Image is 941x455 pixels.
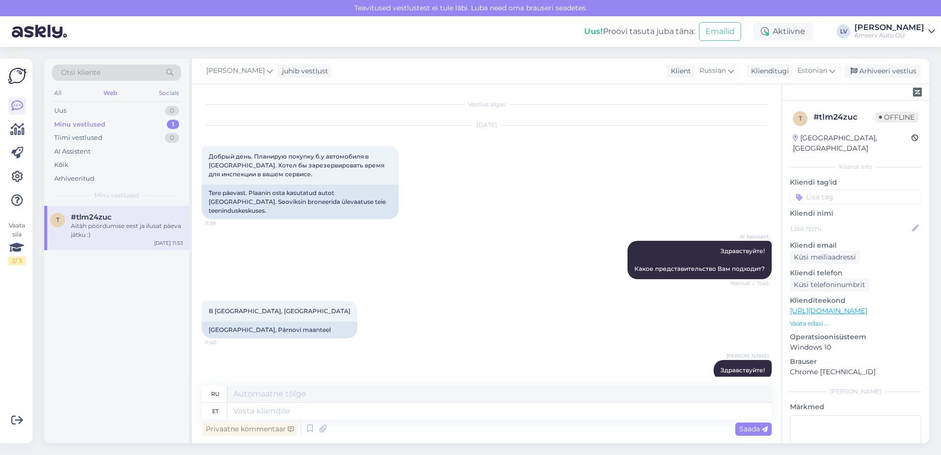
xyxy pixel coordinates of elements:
div: All [52,87,63,99]
span: 11:40 [205,339,242,346]
div: Privaatne kommentaar [202,422,298,436]
div: Socials [157,87,181,99]
span: t [799,115,802,122]
div: [GEOGRAPHIC_DATA], [GEOGRAPHIC_DATA] [793,133,911,154]
span: Minu vestlused [94,191,139,200]
div: ru [211,386,220,402]
div: Kliendi info [790,162,921,171]
div: Vaata siia [8,221,26,265]
span: [PERSON_NAME] [206,65,265,76]
p: Windows 10 [790,342,921,353]
span: #tlm24zuc [71,213,112,222]
p: Kliendi tag'id [790,177,921,188]
p: Kliendi telefon [790,268,921,278]
span: [PERSON_NAME] [726,352,769,359]
p: Operatsioonisüsteem [790,332,921,342]
span: Russian [699,65,726,76]
div: Aitäh pöördumise eest ja ilusat päeva jätku :) [71,222,183,239]
div: Arhiveeritud [54,174,94,184]
div: Web [101,87,119,99]
div: Klienditugi [747,66,789,76]
span: 11:39 [205,220,242,227]
div: Küsi meiliaadressi [790,251,860,264]
div: # tlm24zuc [814,111,875,123]
button: Emailid [699,22,741,41]
span: t [56,216,60,224]
div: Küsi telefoninumbrit [790,278,869,292]
div: [PERSON_NAME] [854,24,924,32]
p: Chrome [TECHNICAL_ID] [790,367,921,377]
div: 2 / 3 [8,257,26,265]
div: Minu vestlused [54,120,105,130]
b: Uus! [584,27,603,36]
div: [GEOGRAPHIC_DATA], Pärnovi maanteel [202,322,357,338]
p: Kliendi nimi [790,208,921,219]
span: Nähtud ✓ 11:40 [731,280,769,287]
div: LV [837,25,850,38]
p: Brauser [790,357,921,367]
div: Vestlus algas [202,100,772,109]
div: [DATE] 11:53 [154,239,183,247]
div: [PERSON_NAME] [790,387,921,396]
p: Kliendi email [790,240,921,251]
div: Kõik [54,160,68,170]
p: Klienditeekond [790,295,921,306]
span: Otsi kliente [61,67,100,78]
span: Offline [875,112,918,123]
img: zendesk [913,88,922,97]
div: Arhiveeri vestlus [845,65,920,78]
a: [PERSON_NAME]Amserv Auto OÜ [854,24,935,39]
span: Добрый день. Планирую покупку б.у автомобиля в [GEOGRAPHIC_DATA]. Хотел бы зарезервировать время ... [209,153,386,178]
div: Aktiivne [753,23,813,40]
div: Tere päevast. Plaanin osta kasutatud autot [GEOGRAPHIC_DATA]. Sooviksin broneerida ülevaatuse tei... [202,185,399,219]
span: Saada [739,424,768,433]
div: AI Assistent [54,147,91,157]
div: et [212,403,219,420]
img: Askly Logo [8,66,27,85]
span: Здравствуйте! [721,366,765,374]
div: juhib vestlust [278,66,328,76]
span: В [GEOGRAPHIC_DATA], [GEOGRAPHIC_DATA] [209,307,350,315]
div: 1 [167,120,179,130]
div: 0 [165,133,179,143]
div: [DATE] [202,121,772,130]
span: Estonian [797,65,827,76]
span: AI Assistent [732,233,769,240]
div: Tiimi vestlused [54,133,102,143]
input: Lisa tag [790,190,921,204]
div: Klient [667,66,691,76]
p: Märkmed [790,402,921,412]
a: [URL][DOMAIN_NAME] [790,306,867,315]
p: Vaata edasi ... [790,319,921,328]
div: Amserv Auto OÜ [854,32,924,39]
div: Proovi tasuta juba täna: [584,26,695,37]
div: 0 [165,106,179,116]
input: Lisa nimi [790,223,910,234]
div: Uus [54,106,66,116]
